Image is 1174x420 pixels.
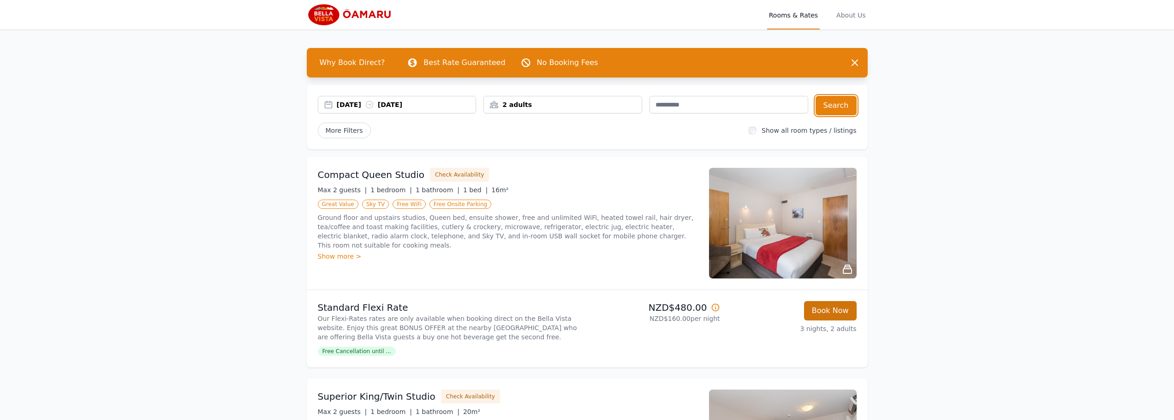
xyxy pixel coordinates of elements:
button: Book Now [804,301,857,320]
span: 20m² [463,408,480,415]
span: 16m² [491,186,508,194]
p: Best Rate Guaranteed [423,57,505,68]
h3: Superior King/Twin Studio [318,390,435,403]
div: Show more > [318,252,698,261]
button: Check Availability [441,390,500,403]
span: Max 2 guests | [318,186,367,194]
span: 1 bathroom | [416,186,459,194]
span: Free Cancellation until ... [318,347,396,356]
p: Our Flexi-Rates rates are only available when booking direct on the Bella Vista website. Enjoy th... [318,314,584,342]
span: 1 bedroom | [370,186,412,194]
div: [DATE] [DATE] [337,100,476,109]
label: Show all room types / listings [762,127,856,134]
div: 2 adults [484,100,642,109]
button: Check Availability [430,168,489,182]
p: No Booking Fees [537,57,598,68]
span: Sky TV [362,200,389,209]
p: Ground floor and upstairs studios, Queen bed, ensuite shower, free and unlimited WiFi, heated tow... [318,213,698,250]
span: Free Onsite Parking [429,200,491,209]
h3: Compact Queen Studio [318,168,425,181]
p: NZD$480.00 [591,301,720,314]
span: 1 bedroom | [370,408,412,415]
p: NZD$160.00 per night [591,314,720,323]
span: 1 bathroom | [416,408,459,415]
p: 3 nights, 2 adults [727,324,857,333]
p: Standard Flexi Rate [318,301,584,314]
span: Max 2 guests | [318,408,367,415]
button: Search [816,96,857,115]
span: Why Book Direct? [312,53,393,72]
span: Great Value [318,200,358,209]
img: Bella Vista Oamaru [307,4,395,26]
span: Free WiFi [393,200,426,209]
span: More Filters [318,123,371,138]
span: 1 bed | [463,186,488,194]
